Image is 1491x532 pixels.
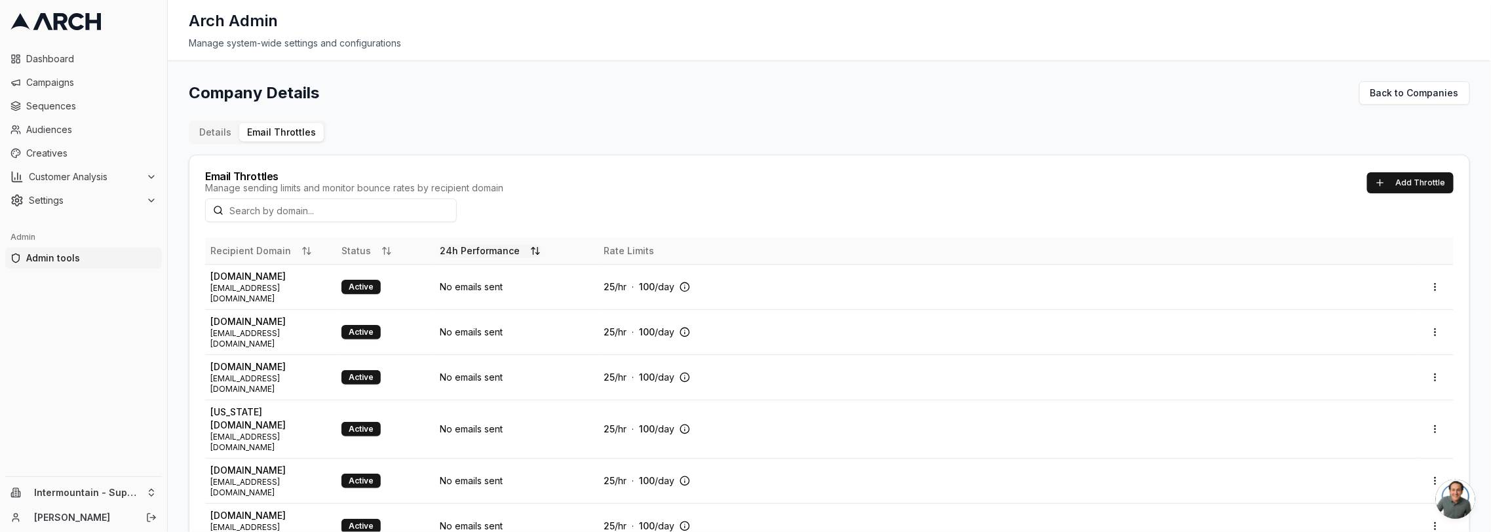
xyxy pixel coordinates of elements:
span: [DOMAIN_NAME] [210,270,331,283]
span: · [632,371,634,383]
a: Audiences [5,119,162,140]
span: [DOMAIN_NAME] [210,509,331,522]
span: 25 [604,371,615,383]
a: [PERSON_NAME] [34,511,132,524]
div: Active [341,474,381,488]
span: Campaigns [26,76,157,89]
span: 25 [604,281,615,292]
div: Admin [5,227,162,248]
span: · [632,281,634,292]
span: 100 [639,423,655,434]
span: [EMAIL_ADDRESS][DOMAIN_NAME] [210,328,331,349]
span: · [632,475,634,486]
a: Admin tools [5,248,162,269]
span: [DOMAIN_NAME] [210,360,331,373]
a: Dashboard [5,48,162,69]
button: Log out [142,508,161,527]
span: · [632,520,634,531]
span: /hr [615,423,627,434]
span: 100 [639,371,655,383]
span: Audiences [26,123,157,136]
div: Active [341,280,381,294]
span: [EMAIL_ADDRESS][DOMAIN_NAME] [210,477,331,498]
a: Creatives [5,143,162,164]
input: Search by domain... [205,199,457,222]
button: Add Throttle [1367,172,1454,193]
span: [EMAIL_ADDRESS][DOMAIN_NAME] [210,373,331,394]
span: /hr [615,520,627,531]
span: Settings [29,194,141,207]
span: Customer Analysis [29,170,141,183]
span: 25 [604,423,615,434]
span: /day [655,371,674,383]
button: Details [191,123,239,142]
span: /hr [615,371,627,383]
button: Recipient Domain [210,244,312,257]
th: Rate Limits [598,238,1417,264]
a: Sequences [5,96,162,117]
span: Dashboard [26,52,157,66]
div: No emails sent [440,423,593,436]
span: /hr [615,281,627,292]
span: [DOMAIN_NAME] [210,464,331,477]
span: 100 [639,326,655,337]
span: Sequences [26,100,157,113]
button: Intermountain - Superior Water & Air [5,482,162,503]
h1: Arch Admin [189,10,278,31]
span: Admin tools [26,252,157,265]
div: Open chat [1436,480,1475,519]
span: [EMAIL_ADDRESS][DOMAIN_NAME] [210,432,331,453]
div: Manage sending limits and monitor bounce rates by recipient domain [205,181,503,195]
span: [EMAIL_ADDRESS][DOMAIN_NAME] [210,283,331,304]
span: [US_STATE][DOMAIN_NAME] [210,406,331,432]
span: 100 [639,520,655,531]
button: Status [341,244,392,257]
span: Intermountain - Superior Water & Air [34,487,141,499]
button: 24h Performance [440,244,541,257]
span: /day [655,520,674,531]
button: Email Throttles [239,123,324,142]
span: · [632,326,634,337]
div: Active [341,370,381,385]
span: /day [655,326,674,337]
a: Campaigns [5,72,162,93]
span: /hr [615,475,627,486]
div: No emails sent [440,474,593,487]
span: /day [655,475,674,486]
span: 25 [604,326,615,337]
div: Manage system-wide settings and configurations [189,37,1470,50]
span: /day [655,281,674,292]
span: Creatives [26,147,157,160]
div: Email Throttles [205,171,503,181]
a: Back to Companies [1359,81,1470,105]
h1: Company Details [189,83,319,104]
span: /hr [615,326,627,337]
span: 25 [604,520,615,531]
button: Customer Analysis [5,166,162,187]
span: 100 [639,281,655,292]
div: Active [341,325,381,339]
button: Settings [5,190,162,211]
span: · [632,423,634,434]
div: No emails sent [440,280,593,294]
div: No emails sent [440,326,593,339]
span: 100 [639,475,655,486]
div: No emails sent [440,371,593,384]
span: /day [655,423,674,434]
div: Active [341,422,381,436]
span: [DOMAIN_NAME] [210,315,331,328]
span: 25 [604,475,615,486]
